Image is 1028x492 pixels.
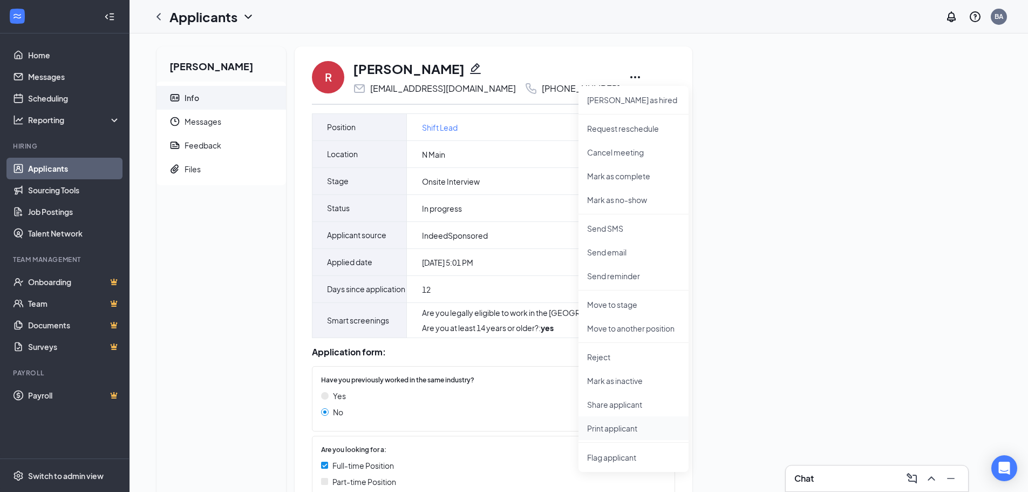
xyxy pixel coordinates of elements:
button: Minimize [942,470,959,487]
div: Application form: [312,347,675,358]
button: ComposeMessage [903,470,921,487]
strong: yes [541,323,554,333]
div: Payroll [13,368,118,378]
a: Home [28,44,120,66]
div: [PHONE_NUMBER] [542,83,620,94]
span: Stage [327,168,349,194]
span: Full-time Position [332,460,394,471]
h1: [PERSON_NAME] [353,59,465,78]
h1: Applicants [169,8,237,26]
svg: Collapse [104,11,115,22]
p: Move to another position [587,323,680,334]
svg: ContactCard [169,92,180,103]
span: 12 [422,284,431,295]
span: N Main [422,149,445,160]
div: Info [185,92,199,103]
button: ChevronUp [923,470,940,487]
svg: ChevronDown [242,10,255,23]
svg: Phone [525,82,537,95]
svg: Settings [13,470,24,481]
span: In progress [422,203,462,214]
div: [EMAIL_ADDRESS][DOMAIN_NAME] [370,83,516,94]
a: ContactCardInfo [156,86,286,110]
span: Yes [333,390,346,402]
svg: Ellipses [629,71,642,84]
a: Talent Network [28,223,120,244]
div: Files [185,164,201,174]
span: Applicant source [327,222,386,248]
p: Mark as complete [587,171,680,181]
div: Are you at least 14 years or older? : [422,322,646,333]
svg: ComposeMessage [906,472,918,485]
svg: ChevronUp [925,472,938,485]
svg: Report [169,140,180,151]
svg: ChevronLeft [152,10,165,23]
span: IndeedSponsored [422,230,488,241]
svg: Pencil [469,62,482,75]
p: Print applicant [587,423,680,434]
svg: Paperclip [169,164,180,174]
p: [PERSON_NAME] as hired [587,95,680,105]
svg: Minimize [944,472,957,485]
a: Sourcing Tools [28,179,120,201]
p: Send email [587,247,680,258]
div: BA [995,12,1003,21]
a: Scheduling [28,87,120,109]
svg: WorkstreamLogo [12,11,23,22]
p: Cancel meeting [587,147,680,158]
a: PaperclipFiles [156,157,286,181]
a: Shift Lead [422,122,458,133]
span: Flag applicant [587,451,680,463]
p: Mark as inactive [587,375,680,386]
svg: Email [353,82,366,95]
span: Status [327,195,350,221]
p: Reject [587,352,680,362]
a: DocumentsCrown [28,314,120,336]
span: Onsite Interview [422,176,480,187]
span: [DATE] 5:01 PM [422,257,473,268]
a: OnboardingCrown [28,271,120,293]
a: Job Postings [28,201,120,223]
svg: Clock [169,116,180,127]
div: Reporting [28,114,121,125]
a: Applicants [28,158,120,179]
span: Location [327,141,358,167]
a: TeamCrown [28,293,120,314]
a: ReportFeedback [156,133,286,157]
svg: QuestionInfo [969,10,982,23]
p: Request reschedule [587,123,680,134]
a: PayrollCrown [28,385,120,406]
span: Smart screenings [327,307,389,334]
a: Messages [28,66,120,87]
span: Messages [185,110,277,133]
div: Are you legally eligible to work in the [GEOGRAPHIC_DATA]? : [422,307,646,318]
div: Switch to admin view [28,470,104,481]
svg: Notifications [945,10,958,23]
div: Hiring [13,141,118,151]
h3: Chat [794,473,814,484]
p: Send SMS [587,223,680,234]
div: R [325,70,332,85]
p: Share applicant [587,399,680,410]
div: Feedback [185,140,221,151]
span: Position [327,114,356,140]
span: No [333,406,343,418]
h2: [PERSON_NAME] [156,46,286,82]
a: ClockMessages [156,110,286,133]
span: Part-time Position [332,476,396,488]
span: Applied date [327,249,372,275]
div: Open Intercom Messenger [991,455,1017,481]
p: Move to stage [587,299,680,310]
div: Team Management [13,255,118,264]
p: Send reminder [587,271,680,281]
svg: Analysis [13,114,24,125]
a: SurveysCrown [28,336,120,358]
span: Have you previously worked in the same industry? [321,375,474,386]
p: Mark as no-show [587,194,680,205]
span: Days since application [327,276,405,302]
span: Are you looking for a: [321,445,386,455]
